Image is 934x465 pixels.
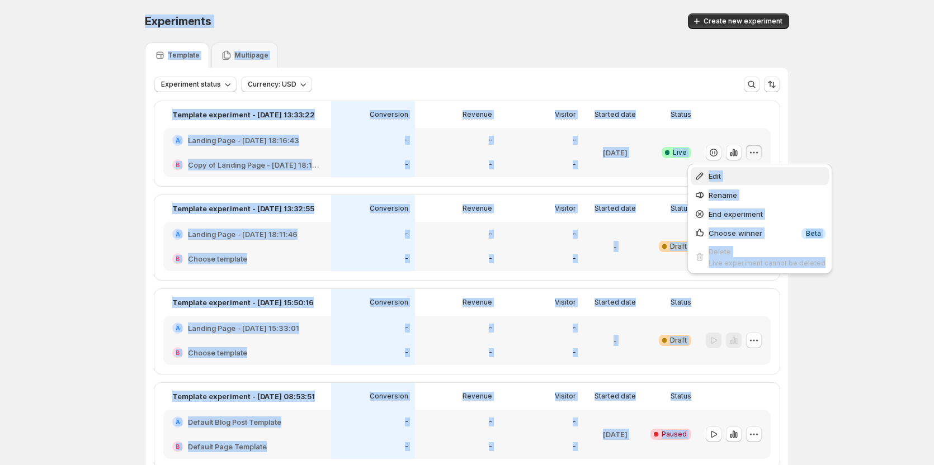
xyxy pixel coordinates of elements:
p: Started date [595,204,636,213]
h2: A [176,325,180,331]
p: Visitor [555,204,576,213]
span: Paused [662,430,687,439]
p: - [405,348,408,357]
p: - [573,324,576,333]
p: - [489,324,492,333]
button: Create new experiment [688,13,789,29]
p: Revenue [463,110,492,119]
button: End experiment [691,205,829,223]
p: - [573,230,576,239]
span: Currency: USD [248,80,296,89]
p: [DATE] [603,147,628,158]
p: Visitor [555,298,576,307]
p: Started date [595,392,636,401]
h2: A [176,419,180,425]
p: Revenue [463,204,492,213]
div: Delete [709,246,825,257]
p: - [489,442,492,451]
p: - [573,136,576,145]
p: Conversion [370,392,408,401]
button: Choose winnerInfoBeta [691,224,829,242]
p: Template experiment - [DATE] 13:32:55 [172,203,314,214]
p: Template experiment - [DATE] 08:53:51 [172,391,315,402]
p: - [405,254,408,263]
h2: A [176,231,180,238]
span: Experiments [145,15,211,28]
p: - [489,160,492,169]
p: - [573,160,576,169]
h2: B [176,349,180,356]
p: - [405,324,408,333]
p: - [614,335,617,346]
h2: Landing Page - [DATE] 18:16:43 [188,135,299,146]
p: [DATE] [603,429,628,440]
h2: B [176,443,180,450]
p: - [405,417,408,426]
p: Conversion [370,298,408,307]
p: Started date [595,110,636,119]
p: - [405,160,408,169]
p: Visitor [555,110,576,119]
p: Status [671,110,691,119]
span: End experiment [709,210,763,219]
h2: B [176,255,180,262]
span: Experiment status [161,80,221,89]
p: - [489,230,492,239]
p: Revenue [463,392,492,401]
h2: Landing Page - [DATE] 15:33:01 [188,322,299,334]
p: - [405,442,408,451]
h2: A [176,137,180,144]
button: Sort the results [764,77,780,92]
p: Template experiment - [DATE] 13:33:22 [172,109,315,120]
button: DeleteLive experiment cannot be deleted [691,243,829,271]
p: - [489,136,492,145]
p: - [489,348,492,357]
span: Live experiment cannot be deleted [709,259,825,267]
p: - [489,417,492,426]
span: Draft [670,336,687,345]
p: Status [671,298,691,307]
span: Draft [670,242,687,251]
span: Beta [806,229,821,238]
span: Create new experiment [704,17,782,26]
p: - [573,254,576,263]
h2: Default Blog Post Template [188,416,281,428]
p: - [573,417,576,426]
p: Status [671,392,691,401]
p: - [489,254,492,263]
h2: B [176,162,180,168]
h2: Choose template [188,253,247,264]
h2: Choose template [188,347,247,358]
span: Rename [709,191,737,200]
button: Experiment status [154,77,237,92]
p: Visitor [555,392,576,401]
h2: Copy of Landing Page - [DATE] 18:16:43 [188,159,322,170]
span: Edit [709,172,721,181]
p: Multipage [234,51,268,60]
button: Edit [691,167,829,185]
p: - [405,230,408,239]
p: Revenue [463,298,492,307]
p: Started date [595,298,636,307]
p: - [573,348,576,357]
p: - [573,442,576,451]
h2: Default Page Template [188,441,267,452]
p: Conversion [370,110,408,119]
button: Currency: USD [241,77,312,92]
p: Status [671,204,691,213]
p: - [614,241,617,252]
button: Rename [691,186,829,204]
p: Template experiment - [DATE] 15:50:16 [172,297,314,308]
span: Choose winner [709,229,762,238]
span: Live [673,148,687,157]
p: Template [168,51,200,60]
h2: Landing Page - [DATE] 18:11:46 [188,229,298,240]
p: Conversion [370,204,408,213]
p: - [405,136,408,145]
